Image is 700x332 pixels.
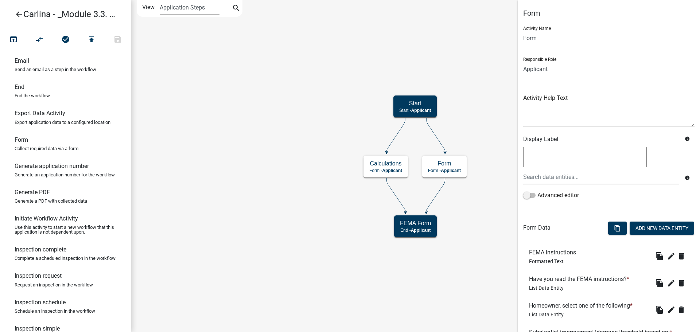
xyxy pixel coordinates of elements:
button: No problems [52,32,79,48]
h6: Initiate Workflow Activity [15,215,78,222]
button: Publish [78,32,105,48]
h6: Export Data Activity [15,110,65,117]
button: search [230,3,242,15]
p: Form - [428,168,461,173]
button: delete [677,277,689,289]
label: Advanced editor [523,191,579,200]
i: info [685,175,690,180]
wm-modal-confirm: Delete [677,250,689,262]
h6: Form [15,136,28,143]
p: Start - [399,108,431,113]
h6: End [15,83,24,90]
h5: Form [523,9,695,17]
h6: Have you read the FEMA instructions? [529,276,632,282]
button: file_copy [654,277,665,289]
input: Search data entities... [523,169,679,184]
button: content_copy [608,222,627,235]
h6: Inspection schedule [15,299,66,306]
h5: Form [428,160,461,167]
p: Collect required data via a form [15,146,78,151]
h6: FEMA Instructions [529,249,579,256]
i: edit [667,279,676,288]
span: List Data Entity [529,312,564,317]
p: Use this activity to start a new workflow that this application is not dependent upon. [15,225,117,234]
i: edit [667,252,676,261]
i: file_copy [655,305,664,314]
p: Generate an application number for the workflow [15,172,115,177]
p: Complete a scheduled inspection in the workflow [15,256,116,261]
i: file_copy [655,279,664,288]
span: Applicant [411,108,431,113]
h5: FEMA Form [400,220,431,227]
h6: Inspection complete [15,246,66,253]
i: search [232,4,241,14]
button: edit [665,250,677,262]
h6: Form Data [523,224,551,231]
button: Auto Layout [26,32,52,48]
button: edit [665,304,677,316]
h5: Start [399,100,431,107]
button: Save [105,32,131,48]
i: save [113,35,122,45]
p: Export application data to a configured location [15,120,110,125]
p: Form - [369,168,402,173]
button: delete [677,250,689,262]
i: info [685,136,690,141]
i: arrow_back [15,10,23,20]
span: List Data Entity [529,285,564,291]
i: open_in_browser [9,35,18,45]
i: compare_arrows [35,35,44,45]
span: Applicant [382,168,402,173]
button: Test Workflow [0,32,27,48]
i: publish [87,35,96,45]
i: check_circle [61,35,70,45]
h6: Inspection request [15,272,62,279]
p: End - [400,228,431,233]
span: Applicant [441,168,461,173]
wm-modal-confirm: Bulk Actions [608,226,627,231]
button: delete [677,304,689,316]
h5: Calculations [369,160,402,167]
i: delete [677,279,686,288]
button: edit [665,277,677,289]
i: content_copy [614,225,621,232]
h6: Generate PDF [15,189,50,196]
p: Send an email as a step in the workflow [15,67,96,72]
button: Add New Data Entity [630,222,694,235]
h6: Display Label [523,136,679,142]
i: file_copy [655,252,664,261]
wm-modal-confirm: Delete [677,277,689,289]
h6: Generate application number [15,163,89,169]
a: Carlina - _Module 3.3. Other formulas [6,6,120,23]
span: Formatted Text [529,258,564,264]
h6: Email [15,57,29,64]
h6: Homeowner, select one of the following [529,302,635,309]
p: Generate a PDF with collected data [15,199,87,203]
p: Request an inspection in the workflow [15,282,93,287]
span: Applicant [411,228,431,233]
button: file_copy [654,304,665,316]
wm-modal-confirm: Delete [677,304,689,316]
i: edit [667,305,676,314]
div: Workflow actions [0,32,131,50]
button: file_copy [654,250,665,262]
p: Schedule an inspection in the workflow [15,309,95,313]
h6: Inspection simple [15,325,60,332]
i: delete [677,252,686,261]
p: End the workflow [15,93,50,98]
i: delete [677,305,686,314]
